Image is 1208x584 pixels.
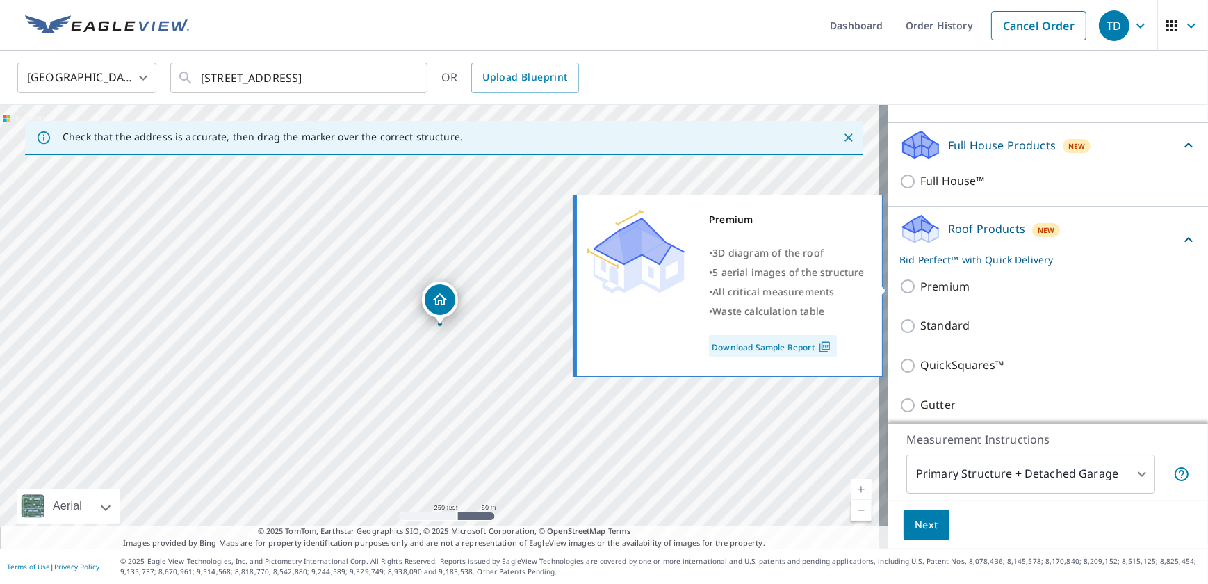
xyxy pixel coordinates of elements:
div: Aerial [17,489,120,524]
span: © 2025 TomTom, Earthstar Geographics SIO, © 2025 Microsoft Corporation, © [258,526,631,537]
p: Check that the address is accurate, then drag the marker over the correct structure. [63,131,463,143]
p: Bid Perfect™ with Quick Delivery [899,252,1180,267]
p: Premium [920,278,970,295]
span: Waste calculation table [712,305,824,318]
a: Privacy Policy [54,562,99,571]
span: New [1068,140,1086,152]
a: Current Level 17, Zoom In [851,479,872,500]
button: Close [840,129,858,147]
div: TD [1099,10,1129,41]
a: Terms [608,526,631,536]
span: Your report will include the primary structure and a detached garage if one exists. [1173,466,1190,482]
button: Next [904,510,949,541]
p: Roof Products [948,220,1025,237]
p: Full House Products [948,137,1056,154]
div: Aerial [49,489,86,524]
span: All critical measurements [712,285,834,298]
img: EV Logo [25,15,189,36]
p: Full House™ [920,172,985,190]
span: 3D diagram of the roof [712,246,824,259]
div: • [709,263,865,282]
a: Download Sample Report [709,335,837,357]
a: Terms of Use [7,562,50,571]
span: Next [915,517,938,534]
div: Full House ProductsNew [899,129,1197,161]
div: Primary Structure + Detached Garage [906,455,1155,494]
input: Search by address or latitude-longitude [201,58,399,97]
p: QuickSquares™ [920,357,1004,374]
img: Premium [587,210,685,293]
div: • [709,302,865,321]
p: Gutter [920,396,956,414]
a: Cancel Order [991,11,1086,40]
p: Standard [920,317,970,334]
div: Roof ProductsNewBid Perfect™ with Quick Delivery [899,213,1197,267]
p: © 2025 Eagle View Technologies, Inc. and Pictometry International Corp. All Rights Reserved. Repo... [120,556,1201,577]
div: • [709,243,865,263]
span: New [1038,225,1055,236]
a: OpenStreetMap [547,526,605,536]
a: Upload Blueprint [471,63,578,93]
span: Upload Blueprint [482,69,567,86]
span: 5 aerial images of the structure [712,266,864,279]
p: | [7,562,99,571]
div: Dropped pin, building 1, Residential property, 7312 Gordons Rd Falls Church, VA 22043 [422,282,458,325]
div: OR [441,63,579,93]
div: [GEOGRAPHIC_DATA] [17,58,156,97]
p: Measurement Instructions [906,431,1190,448]
div: • [709,282,865,302]
div: Premium [709,210,865,229]
img: Pdf Icon [815,341,834,353]
a: Current Level 17, Zoom Out [851,500,872,521]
